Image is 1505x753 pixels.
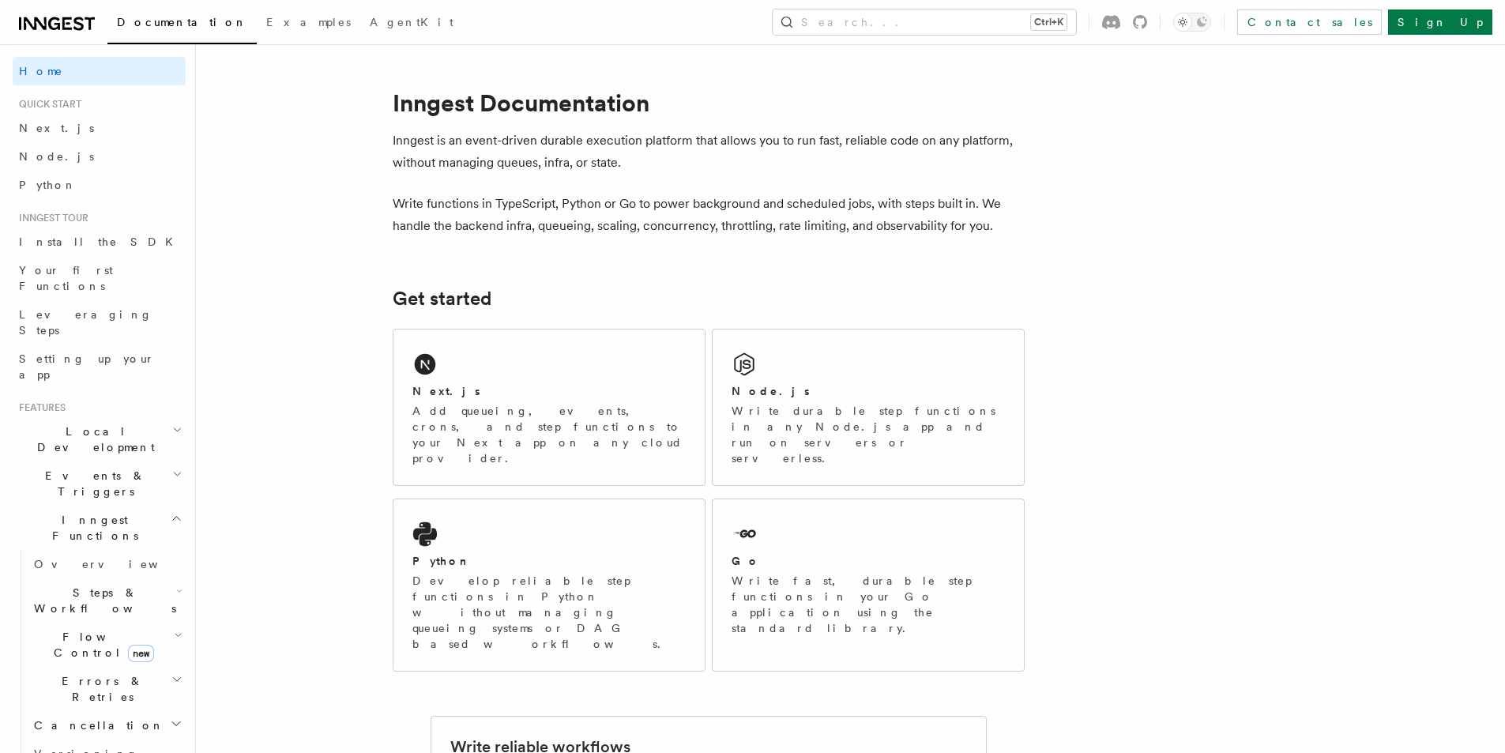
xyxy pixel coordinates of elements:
span: Your first Functions [19,264,113,292]
kbd: Ctrl+K [1031,14,1067,30]
span: Documentation [117,16,247,28]
button: Inngest Functions [13,506,186,550]
p: Add queueing, events, crons, and step functions to your Next app on any cloud provider. [412,403,686,466]
p: Write fast, durable step functions in your Go application using the standard library. [732,573,1005,636]
button: Cancellation [28,711,186,740]
a: Python [13,171,186,199]
a: Examples [257,5,360,43]
button: Steps & Workflows [28,578,186,623]
a: Overview [28,550,186,578]
h2: Python [412,553,471,569]
span: Events & Triggers [13,468,172,499]
a: Leveraging Steps [13,300,186,344]
span: AgentKit [370,16,453,28]
a: Your first Functions [13,256,186,300]
span: Overview [34,558,197,570]
p: Inngest is an event-driven durable execution platform that allows you to run fast, reliable code ... [393,130,1025,174]
span: Errors & Retries [28,673,171,705]
a: Get started [393,288,491,310]
a: PythonDevelop reliable step functions in Python without managing queueing systems or DAG based wo... [393,499,705,672]
button: Flow Controlnew [28,623,186,667]
span: Local Development [13,424,172,455]
span: Node.js [19,150,94,163]
a: Contact sales [1237,9,1382,35]
button: Local Development [13,417,186,461]
a: Node.jsWrite durable step functions in any Node.js app and run on servers or serverless. [712,329,1025,486]
span: Examples [266,16,351,28]
h2: Next.js [412,383,480,399]
span: Install the SDK [19,235,182,248]
a: GoWrite fast, durable step functions in your Go application using the standard library. [712,499,1025,672]
span: Inngest Functions [13,512,171,544]
span: Inngest tour [13,212,88,224]
span: new [128,645,154,662]
a: Setting up your app [13,344,186,389]
span: Home [19,63,63,79]
button: Events & Triggers [13,461,186,506]
span: Leveraging Steps [19,308,152,337]
span: Python [19,179,77,191]
button: Errors & Retries [28,667,186,711]
p: Write functions in TypeScript, Python or Go to power background and scheduled jobs, with steps bu... [393,193,1025,237]
span: Setting up your app [19,352,155,381]
a: Next.jsAdd queueing, events, crons, and step functions to your Next app on any cloud provider. [393,329,705,486]
h1: Inngest Documentation [393,88,1025,117]
p: Write durable step functions in any Node.js app and run on servers or serverless. [732,403,1005,466]
a: Sign Up [1388,9,1492,35]
h2: Go [732,553,760,569]
a: Node.js [13,142,186,171]
button: Toggle dark mode [1173,13,1211,32]
span: Steps & Workflows [28,585,176,616]
a: Home [13,57,186,85]
span: Quick start [13,98,81,111]
span: Cancellation [28,717,164,733]
p: Develop reliable step functions in Python without managing queueing systems or DAG based workflows. [412,573,686,652]
a: AgentKit [360,5,463,43]
h2: Node.js [732,383,810,399]
span: Next.js [19,122,94,134]
span: Features [13,401,66,414]
a: Install the SDK [13,228,186,256]
button: Search...Ctrl+K [773,9,1076,35]
a: Documentation [107,5,257,44]
span: Flow Control [28,629,174,661]
a: Next.js [13,114,186,142]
